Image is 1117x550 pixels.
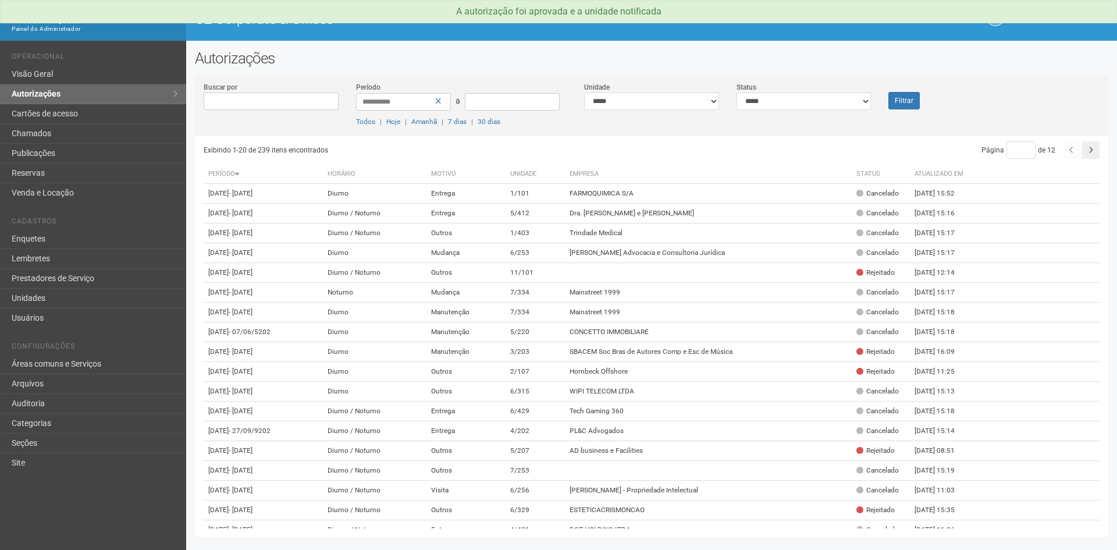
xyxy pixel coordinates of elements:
[565,243,852,263] td: [PERSON_NAME] Advocacia e Consultoria Jurídica
[856,307,899,317] div: Cancelado
[856,525,899,535] div: Cancelado
[204,421,323,441] td: [DATE]
[204,165,323,184] th: Período
[565,362,852,382] td: Hornbeck Offshore
[506,165,565,184] th: Unidade
[506,184,565,204] td: 1/101
[910,243,974,263] td: [DATE] 15:17
[426,223,506,243] td: Outros
[204,141,652,159] div: Exibindo 1-20 de 239 itens encontrados
[506,223,565,243] td: 1/403
[565,223,852,243] td: Trindade Medical
[506,421,565,441] td: 4/202
[204,481,323,501] td: [DATE]
[910,402,974,421] td: [DATE] 15:18
[411,118,437,126] a: Amanhã
[910,184,974,204] td: [DATE] 15:52
[856,268,895,278] div: Rejeitado
[506,382,565,402] td: 6/315
[195,12,643,27] h1: O2 Corporate & Offices
[426,382,506,402] td: Outros
[229,407,252,415] span: - [DATE]
[910,441,974,461] td: [DATE] 08:51
[229,249,252,257] span: - [DATE]
[910,382,974,402] td: [DATE] 15:13
[323,303,426,322] td: Diurno
[426,461,506,481] td: Outros
[229,288,252,296] span: - [DATE]
[323,243,426,263] td: Diurno
[584,82,610,93] label: Unidade
[506,303,565,322] td: 7/334
[229,387,252,395] span: - [DATE]
[910,223,974,243] td: [DATE] 15:17
[229,347,252,356] span: - [DATE]
[506,263,565,283] td: 11/101
[506,283,565,303] td: 7/334
[426,283,506,303] td: Mudança
[856,228,899,238] div: Cancelado
[856,386,899,396] div: Cancelado
[204,82,237,93] label: Buscar por
[506,402,565,421] td: 6/429
[506,243,565,263] td: 6/253
[910,283,974,303] td: [DATE] 15:17
[856,208,899,218] div: Cancelado
[204,204,323,223] td: [DATE]
[426,342,506,362] td: Manutenção
[426,501,506,520] td: Outros
[426,322,506,342] td: Manutenção
[204,461,323,481] td: [DATE]
[506,501,565,520] td: 6/329
[204,243,323,263] td: [DATE]
[323,322,426,342] td: Diurno
[888,92,920,109] button: Filtrar
[856,485,899,495] div: Cancelado
[856,446,895,456] div: Rejeitado
[323,382,426,402] td: Diurno
[506,362,565,382] td: 2/107
[910,362,974,382] td: [DATE] 11:25
[426,263,506,283] td: Outros
[204,402,323,421] td: [DATE]
[910,421,974,441] td: [DATE] 15:14
[229,506,252,514] span: - [DATE]
[405,118,407,126] span: |
[204,283,323,303] td: [DATE]
[323,461,426,481] td: Diurno / Noturno
[910,461,974,481] td: [DATE] 15:19
[426,184,506,204] td: Entrega
[565,402,852,421] td: Tech Gaming 360
[380,118,382,126] span: |
[229,189,252,197] span: - [DATE]
[356,118,375,126] a: Todos
[565,382,852,402] td: WIPI TELECOM LTDA
[856,466,899,476] div: Cancelado
[204,263,323,283] td: [DATE]
[204,501,323,520] td: [DATE]
[356,82,380,93] label: Período
[12,24,177,34] div: Painel do Administrador
[856,505,895,515] div: Rejeitado
[565,184,852,204] td: FARMOQUIMICA S/A
[204,322,323,342] td: [DATE]
[910,303,974,322] td: [DATE] 15:18
[229,268,252,276] span: - [DATE]
[565,322,852,342] td: CONCETTO IMMOBILIARE
[737,82,756,93] label: Status
[204,342,323,362] td: [DATE]
[426,165,506,184] th: Motivo
[426,204,506,223] td: Entrega
[910,263,974,283] td: [DATE] 12:14
[323,165,426,184] th: Horário
[204,362,323,382] td: [DATE]
[426,441,506,461] td: Outros
[323,184,426,204] td: Diurno
[910,481,974,501] td: [DATE] 11:03
[229,427,271,435] span: - 27/09/9202
[229,328,271,336] span: - 07/06/5202
[229,308,252,316] span: - [DATE]
[506,441,565,461] td: 5/207
[323,520,426,540] td: Diurno / Noturno
[229,209,252,217] span: - [DATE]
